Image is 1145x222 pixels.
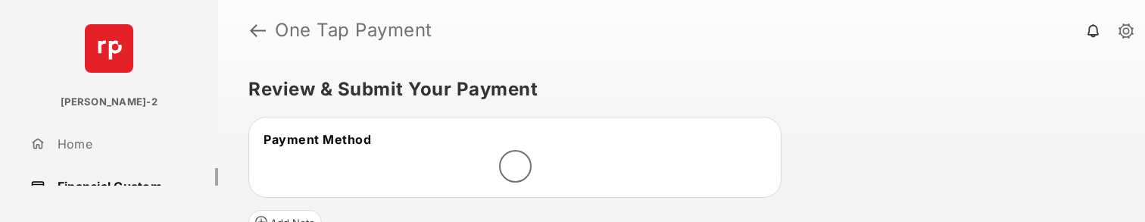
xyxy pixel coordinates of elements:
p: [PERSON_NAME]-2 [61,95,158,110]
strong: One Tap Payment [275,21,432,39]
a: Financial Custom [24,168,218,205]
a: Home [24,126,218,162]
img: svg+xml;base64,PHN2ZyB4bWxucz0iaHR0cDovL3d3dy53My5vcmcvMjAwMC9zdmciIHdpZHRoPSI2NCIgaGVpZ2h0PSI2NC... [85,24,133,73]
h5: Review & Submit Your Payment [248,80,1103,98]
span: Payment Method [264,132,371,147]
